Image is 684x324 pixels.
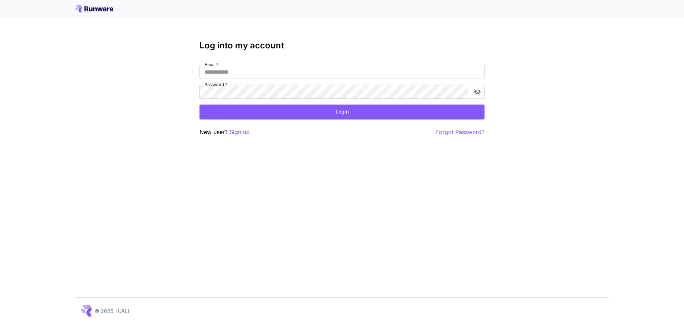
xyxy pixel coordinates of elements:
[199,41,484,51] h3: Log into my account
[199,105,484,119] button: Login
[229,128,250,137] button: Sign up
[436,128,484,137] button: Forgot Password?
[471,85,484,98] button: toggle password visibility
[204,62,218,68] label: Email
[199,128,250,137] p: New user?
[95,307,129,315] p: © 2025, [URL]
[204,81,227,87] label: Password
